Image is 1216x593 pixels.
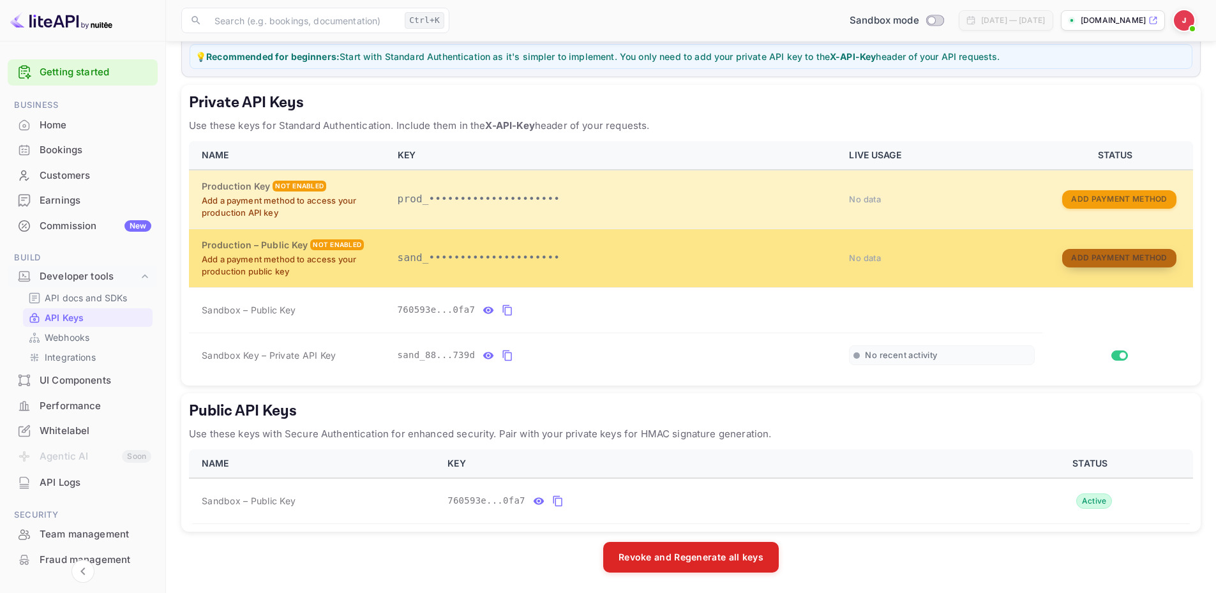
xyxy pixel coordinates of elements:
[8,419,158,442] a: Whitelabel
[1174,10,1194,31] img: Jacques Rossouw
[603,542,779,573] button: Revoke and Regenerate all keys
[841,141,1042,170] th: LIVE USAGE
[8,548,158,573] div: Fraud management
[195,50,1187,63] p: 💡 Start with Standard Authentication as it's simpler to implement. You only need to add your priv...
[23,348,153,366] div: Integrations
[8,368,158,393] div: UI Components
[45,291,128,304] p: API docs and SDKs
[850,13,919,28] span: Sandbox mode
[40,193,151,208] div: Earnings
[23,289,153,307] div: API docs and SDKs
[28,350,147,364] a: Integrations
[849,194,881,204] span: No data
[8,368,158,392] a: UI Components
[45,350,96,364] p: Integrations
[992,449,1193,478] th: STATUS
[207,8,400,33] input: Search (e.g. bookings, documentation)
[485,119,534,131] strong: X-API-Key
[1062,249,1176,267] button: Add Payment Method
[40,169,151,183] div: Customers
[8,419,158,444] div: Whitelabel
[202,179,270,193] h6: Production Key
[189,141,390,170] th: NAME
[189,449,1193,524] table: public api keys table
[40,118,151,133] div: Home
[124,220,151,232] div: New
[440,449,992,478] th: KEY
[8,113,158,137] a: Home
[8,188,158,213] div: Earnings
[202,303,296,317] span: Sandbox – Public Key
[830,51,876,62] strong: X-API-Key
[1076,493,1113,509] div: Active
[40,65,151,80] a: Getting started
[40,373,151,388] div: UI Components
[202,238,308,252] h6: Production – Public Key
[189,426,1193,442] p: Use these keys with Secure Authentication for enhanced security. Pair with your private keys for ...
[202,494,296,507] span: Sandbox – Public Key
[865,350,937,361] span: No recent activity
[23,308,153,327] div: API Keys
[1062,251,1176,262] a: Add Payment Method
[71,560,94,583] button: Collapse navigation
[844,13,949,28] div: Switch to Production mode
[45,331,89,344] p: Webhooks
[202,253,382,278] p: Add a payment method to access your production public key
[189,93,1193,113] h5: Private API Keys
[8,251,158,265] span: Build
[390,141,842,170] th: KEY
[40,424,151,439] div: Whitelabel
[8,548,158,571] a: Fraud management
[981,15,1045,26] div: [DATE] — [DATE]
[1062,190,1176,209] button: Add Payment Method
[8,522,158,547] div: Team management
[8,266,158,288] div: Developer tools
[8,188,158,212] a: Earnings
[8,163,158,188] div: Customers
[8,113,158,138] div: Home
[1042,141,1193,170] th: STATUS
[10,10,112,31] img: LiteAPI logo
[23,328,153,347] div: Webhooks
[189,449,440,478] th: NAME
[8,470,158,495] div: API Logs
[8,394,158,419] div: Performance
[8,508,158,522] span: Security
[189,401,1193,421] h5: Public API Keys
[8,394,158,417] a: Performance
[8,98,158,112] span: Business
[202,195,382,220] p: Add a payment method to access your production API key
[8,138,158,163] div: Bookings
[40,269,139,284] div: Developer tools
[8,522,158,546] a: Team management
[8,214,158,239] div: CommissionNew
[8,59,158,86] div: Getting started
[405,12,444,29] div: Ctrl+K
[447,494,525,507] span: 760593e...0fa7
[40,527,151,542] div: Team management
[189,118,1193,133] p: Use these keys for Standard Authentication. Include them in the header of your requests.
[206,51,340,62] strong: Recommended for beginners:
[28,331,147,344] a: Webhooks
[1062,193,1176,204] a: Add Payment Method
[40,143,151,158] div: Bookings
[398,250,834,266] p: sand_•••••••••••••••••••••
[8,138,158,161] a: Bookings
[849,253,881,263] span: No data
[202,350,336,361] span: Sandbox Key – Private API Key
[398,191,834,207] p: prod_•••••••••••••••••••••
[8,163,158,187] a: Customers
[1081,15,1146,26] p: [DOMAIN_NAME]
[398,349,476,362] span: sand_88...739d
[189,141,1193,378] table: private api keys table
[398,303,476,317] span: 760593e...0fa7
[40,476,151,490] div: API Logs
[8,470,158,494] a: API Logs
[40,399,151,414] div: Performance
[40,553,151,567] div: Fraud management
[28,311,147,324] a: API Keys
[28,291,147,304] a: API docs and SDKs
[40,219,151,234] div: Commission
[273,181,326,191] div: Not enabled
[8,214,158,237] a: CommissionNew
